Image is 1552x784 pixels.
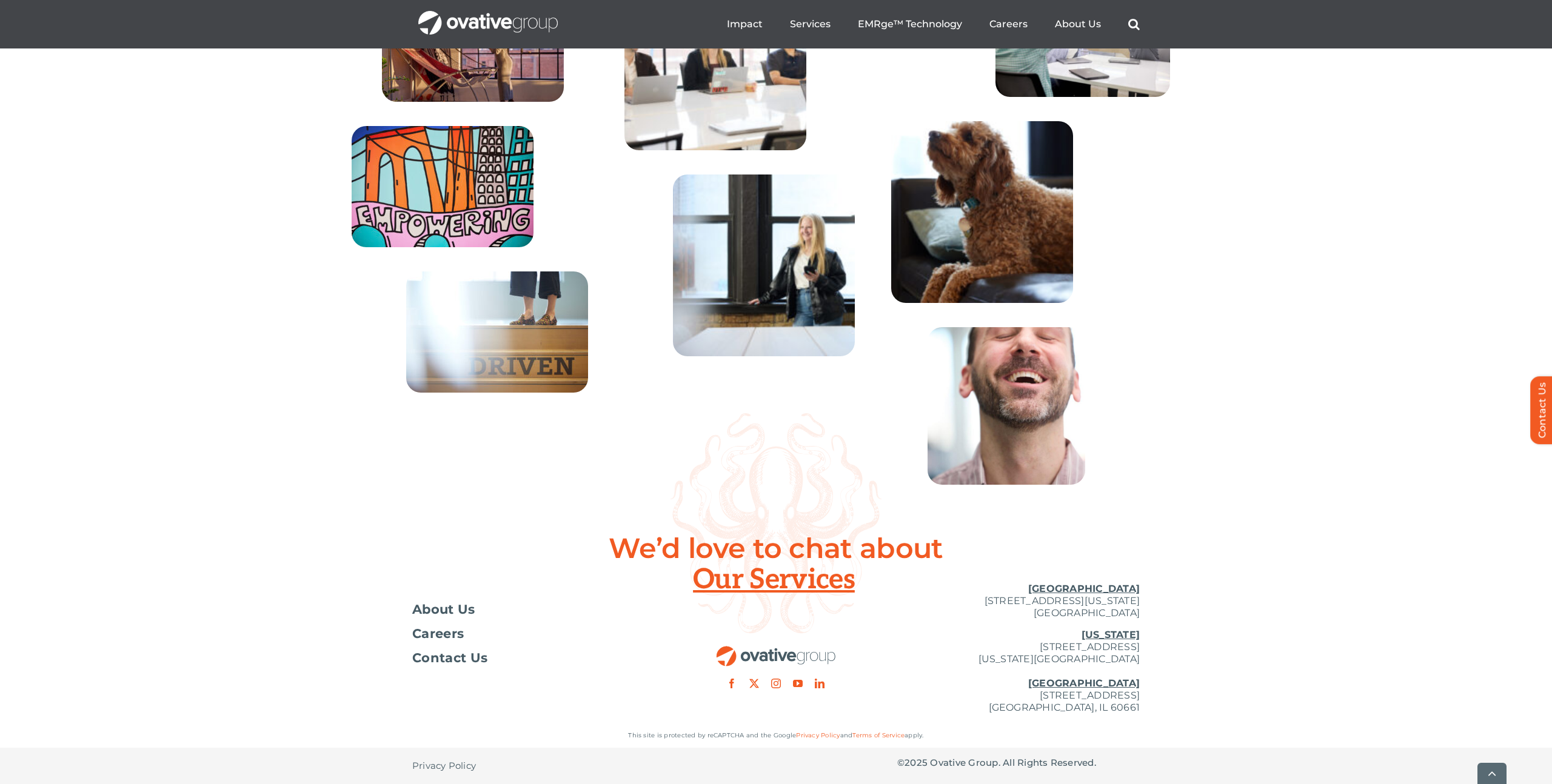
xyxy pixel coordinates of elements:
[352,126,533,247] img: Home – Careers 2
[418,10,558,21] a: OG_Full_horizontal_WHT
[412,603,655,616] a: About Us
[727,5,1140,44] nav: Menu
[815,679,824,688] a: linkedin
[412,748,655,784] nav: Footer - Privacy Policy
[1028,677,1140,689] u: [GEOGRAPHIC_DATA]
[989,18,1028,30] a: Careers
[1028,583,1140,594] u: [GEOGRAPHIC_DATA]
[412,652,655,664] a: Contact Us
[412,603,655,664] nav: Footer Menu
[793,679,803,688] a: youtube
[928,327,1085,485] img: Home – Careers 8
[412,603,475,616] span: About Us
[382,11,564,102] img: Home – Careers 1
[897,629,1140,714] p: [STREET_ADDRESS] [US_STATE][GEOGRAPHIC_DATA] [STREET_ADDRESS] [GEOGRAPHIC_DATA], IL 60661
[905,757,928,768] span: 2025
[412,628,464,640] span: Careers
[771,679,781,688] a: instagram
[749,679,759,688] a: twitter
[412,760,476,772] span: Privacy Policy
[790,18,831,30] a: Services
[1055,18,1101,30] a: About Us
[897,583,1140,619] p: [STREET_ADDRESS][US_STATE] [GEOGRAPHIC_DATA]
[412,729,1140,742] p: This site is protected by reCAPTCHA and the Google and apply.
[673,174,855,356] img: Home – Careers 6
[412,628,655,640] a: Careers
[412,748,476,784] a: Privacy Policy
[715,645,837,656] a: OG_Full_horizontal_RGB
[727,18,763,30] a: Impact
[727,679,737,688] a: facebook
[897,757,1140,769] p: © Ovative Group. All Rights Reserved.
[1128,18,1140,30] a: Search
[891,121,1073,303] img: ogiee
[406,271,588,393] img: Home – Careers 3
[858,18,962,30] a: EMRge™ Technology
[852,731,905,739] a: Terms of Service
[796,731,840,739] a: Privacy Policy
[412,652,487,664] span: Contact Us
[1082,629,1140,640] u: [US_STATE]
